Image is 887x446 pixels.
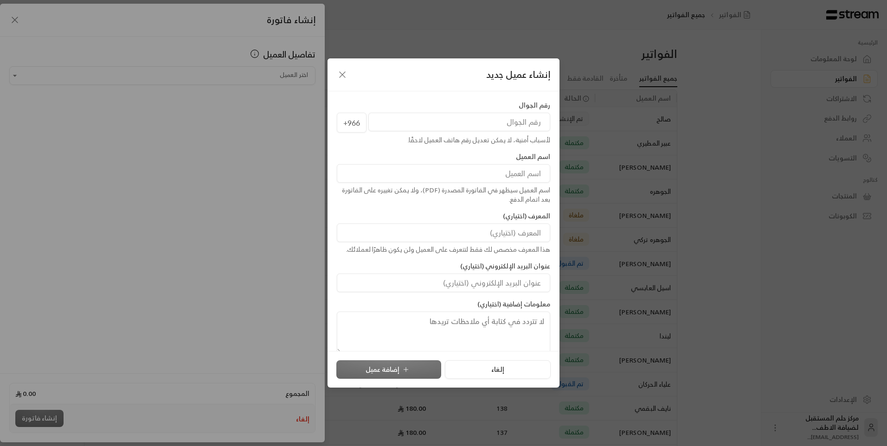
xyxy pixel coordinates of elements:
span: إنشاء عميل جديد [486,68,550,82]
label: رقم الجوال [519,101,550,110]
span: +966 [337,113,366,133]
div: اسم العميل سيظهر في الفاتورة المصدرة (PDF)، ولا يمكن تغييره على الفاتورة بعد اتمام الدفع. [337,185,550,204]
label: عنوان البريد الإلكتروني (اختياري) [460,261,550,271]
input: المعرف (اختياري) [337,223,550,242]
input: رقم الجوال [368,113,550,131]
button: إلغاء [445,360,550,379]
div: لأسباب أمنية، لا يمكن تعديل رقم هاتف العميل لاحقًا. [337,135,550,145]
input: اسم العميل [337,164,550,183]
label: معلومات إضافية (اختياري) [477,299,550,309]
label: المعرف (اختياري) [503,211,550,221]
div: هذا المعرف مخصص لك فقط لتتعرف على العميل ولن يكون ظاهرًا لعملائك. [337,245,550,254]
input: عنوان البريد الإلكتروني (اختياري) [337,274,550,292]
label: اسم العميل [516,152,550,161]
